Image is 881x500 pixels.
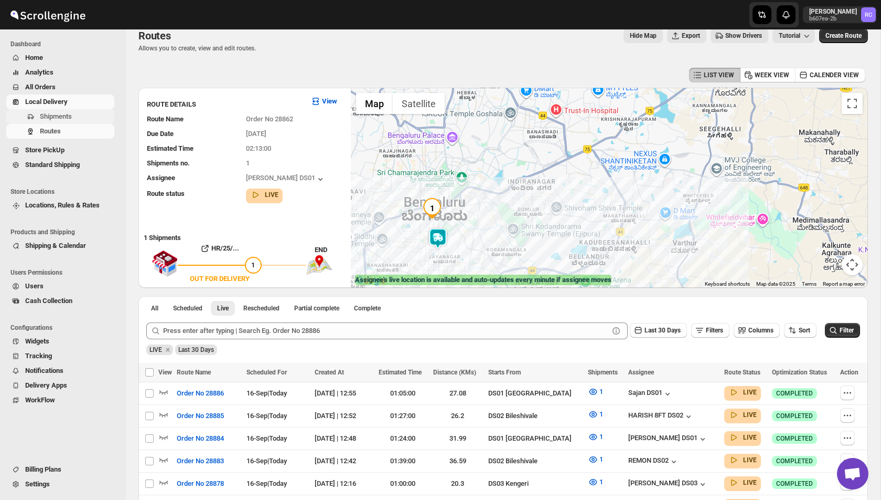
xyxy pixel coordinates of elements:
[246,174,326,184] button: [PERSON_NAME] DS01
[177,456,224,466] span: Order No 28883
[246,434,287,442] span: 16-Sep | Today
[138,44,256,53] p: Allows you to create, view and edit routes.
[433,433,482,444] div: 31.99
[138,228,181,242] b: 1 Shipments
[246,115,293,123] span: Order No 28862
[170,453,230,470] button: Order No 28883
[163,322,609,339] input: Press enter after typing | Search Eg. Order No 28886
[6,378,114,393] button: Delivery Apps
[748,327,773,334] span: Columns
[582,429,609,445] button: 1
[145,301,165,316] button: All routes
[10,187,119,196] span: Store Locations
[6,65,114,80] button: Analytics
[178,240,262,257] button: HR/25/...
[840,369,858,376] span: Action
[170,475,230,492] button: Order No 28878
[246,159,250,167] span: 1
[379,388,427,399] div: 01:05:00
[704,71,734,79] span: LIST VIEW
[152,243,178,284] img: shop.svg
[147,190,185,197] span: Route status
[802,281,816,287] a: Terms (opens in new tab)
[488,369,521,376] span: Starts From
[630,323,687,338] button: Last 30 Days
[315,245,346,255] div: END
[706,327,723,334] span: Filters
[217,304,229,312] span: Live
[147,174,175,182] span: Assignee
[599,388,603,395] span: 1
[177,369,211,376] span: Route Name
[158,369,172,376] span: View
[433,456,482,466] div: 36.59
[10,228,119,236] span: Products and Shipping
[354,304,381,312] span: Complete
[743,434,757,441] b: LIVE
[25,352,52,360] span: Tracking
[628,456,679,467] div: REMON DS02
[599,433,603,441] span: 1
[724,369,760,376] span: Route Status
[865,12,872,18] text: RC
[755,71,789,79] span: WEEK VIEW
[6,363,114,378] button: Notifications
[10,324,119,332] span: Configurations
[776,389,813,398] span: COMPLETED
[842,93,863,114] button: Toggle fullscreen view
[147,144,194,152] span: Estimated Time
[6,349,114,363] button: Tracking
[582,474,609,491] button: 1
[728,477,757,488] button: LIVE
[163,345,173,355] button: Remove LIVE
[173,304,202,312] span: Scheduled
[246,369,287,376] span: Scheduled For
[393,93,445,114] button: Show satellite imagery
[776,412,813,420] span: COMPLETED
[8,2,87,28] img: ScrollEngine
[246,412,287,420] span: 16-Sep | Today
[315,456,372,466] div: [DATE] | 12:42
[743,456,757,464] b: LIVE
[599,410,603,418] span: 1
[356,93,393,114] button: Show street map
[211,244,239,252] b: HR/25/...
[628,434,708,444] div: [PERSON_NAME] DS01
[6,80,114,95] button: All Orders
[315,411,372,421] div: [DATE] | 12:52
[379,456,427,466] div: 01:39:00
[315,369,344,376] span: Created At
[6,124,114,139] button: Routes
[40,112,72,120] span: Shipments
[25,83,56,91] span: All Orders
[250,190,278,200] button: LIVE
[147,115,184,123] span: Route Name
[772,369,827,376] span: Optimization Status
[25,337,49,345] span: Widgets
[433,388,482,399] div: 27.08
[355,275,611,285] label: Assignee's live location is available and auto-updates every minute if assignee moves
[422,198,443,219] div: 1
[628,389,673,399] button: Sajan DS01
[809,16,857,22] p: b607ea-2b
[138,29,171,42] span: Routes
[6,198,114,213] button: Locations, Rules & Rates
[315,388,372,399] div: [DATE] | 12:55
[6,462,114,477] button: Billing Plans
[644,327,681,334] span: Last 30 Days
[25,297,72,305] span: Cash Collection
[628,411,694,422] button: HARISH 8FT DS02
[488,478,582,489] div: DS03 Kengeri
[705,280,750,288] button: Keyboard shortcuts
[379,433,427,444] div: 01:24:00
[6,279,114,294] button: Users
[25,480,50,488] span: Settings
[151,304,158,312] span: All
[728,410,757,420] button: LIVE
[177,433,224,444] span: Order No 28884
[599,478,603,486] span: 1
[353,274,388,288] img: Google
